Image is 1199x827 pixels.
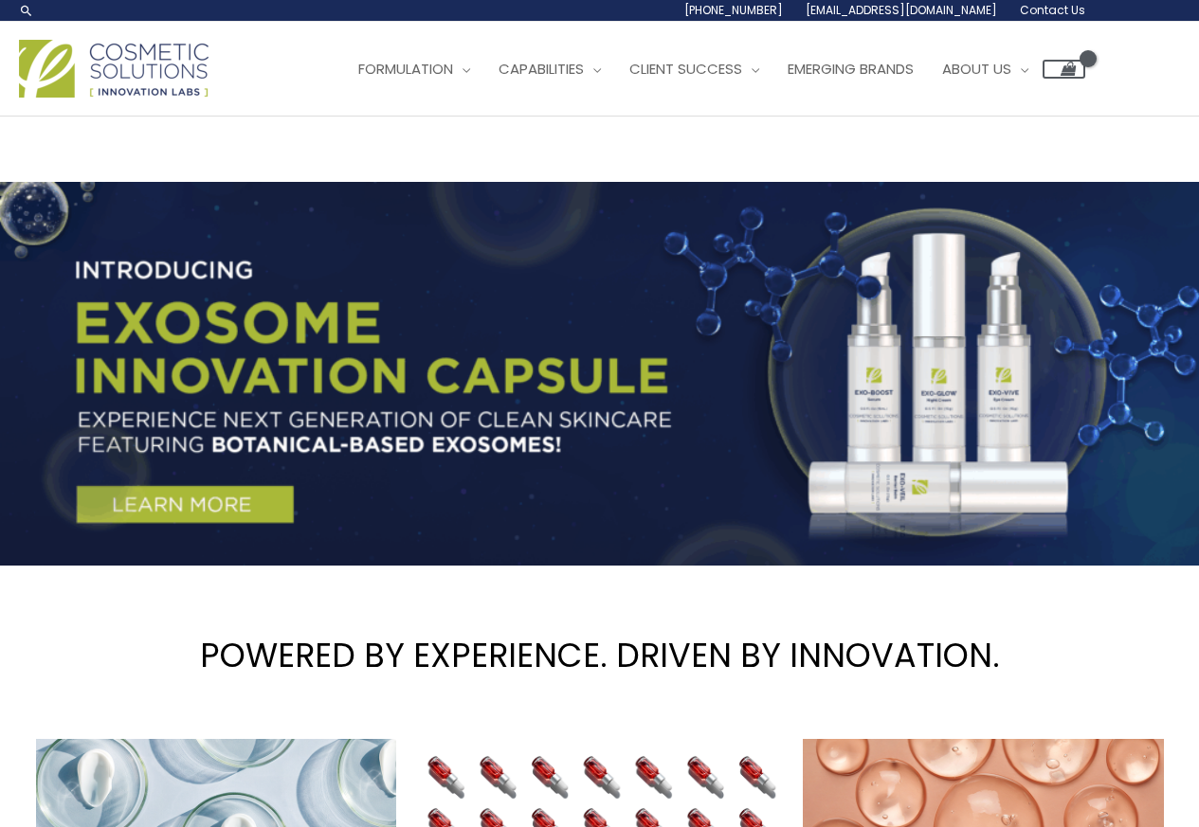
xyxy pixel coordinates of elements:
a: About Us [928,41,1043,98]
a: Capabilities [484,41,615,98]
span: [EMAIL_ADDRESS][DOMAIN_NAME] [806,2,997,18]
span: About Us [942,59,1011,79]
span: Contact Us [1020,2,1085,18]
a: Formulation [344,41,484,98]
a: View Shopping Cart, empty [1043,60,1085,79]
span: Emerging Brands [788,59,914,79]
img: Cosmetic Solutions Logo [19,40,209,98]
a: Client Success [615,41,773,98]
nav: Site Navigation [330,41,1085,98]
span: [PHONE_NUMBER] [684,2,783,18]
a: Search icon link [19,3,34,18]
span: Capabilities [499,59,584,79]
span: Client Success [629,59,742,79]
span: Formulation [358,59,453,79]
a: Emerging Brands [773,41,928,98]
